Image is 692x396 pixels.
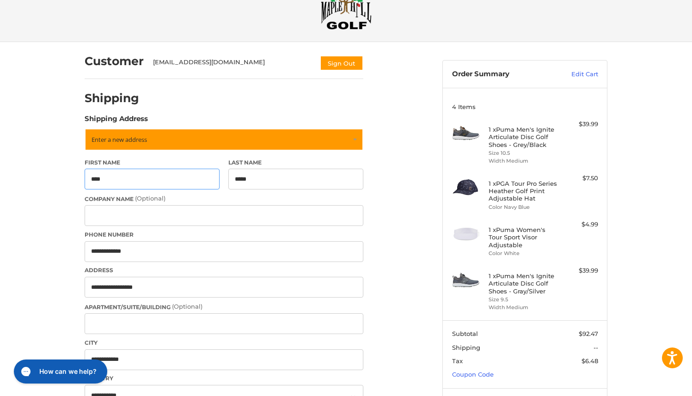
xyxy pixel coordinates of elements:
label: Country [85,374,363,383]
div: $7.50 [562,174,598,183]
a: Enter or select a different address [85,128,363,151]
li: Width Medium [489,157,559,165]
h3: 4 Items [452,103,598,110]
legend: Shipping Address [85,114,148,128]
li: Size 10.5 [489,149,559,157]
label: City [85,339,363,347]
label: Company Name [85,194,363,203]
span: Subtotal [452,330,478,337]
h4: 1 x Puma Men's Ignite Articulate Disc Golf Shoes - Gray/Silver [489,272,559,295]
a: Coupon Code [452,371,494,378]
div: $39.99 [562,120,598,129]
li: Width Medium [489,304,559,311]
li: Color White [489,250,559,257]
h2: Shipping [85,91,139,105]
label: First Name [85,158,220,167]
iframe: Gorgias live chat messenger [9,356,110,387]
small: (Optional) [135,195,165,202]
small: (Optional) [172,303,202,310]
span: $6.48 [582,357,598,365]
span: Tax [452,357,463,365]
h4: 1 x Puma Men's Ignite Articulate Disc Golf Shoes - Grey/Black [489,126,559,148]
h4: 1 x PGA Tour Pro Series Heather Golf Print Adjustable Hat [489,180,559,202]
span: $92.47 [579,330,598,337]
a: Edit Cart [551,70,598,79]
div: [EMAIL_ADDRESS][DOMAIN_NAME] [153,58,311,71]
li: Color Navy Blue [489,203,559,211]
div: $4.99 [562,220,598,229]
span: Enter a new address [92,135,147,144]
label: Last Name [228,158,363,167]
h4: 1 x Puma Women's Tour Sport Visor Adjustable [489,226,559,249]
label: Address [85,266,363,274]
label: Apartment/Suite/Building [85,302,363,311]
label: Phone Number [85,231,363,239]
h3: Order Summary [452,70,551,79]
h2: Customer [85,54,144,68]
div: $39.99 [562,266,598,275]
span: Shipping [452,344,480,351]
li: Size 9.5 [489,296,559,304]
button: Sign Out [320,55,363,71]
span: -- [594,344,598,351]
